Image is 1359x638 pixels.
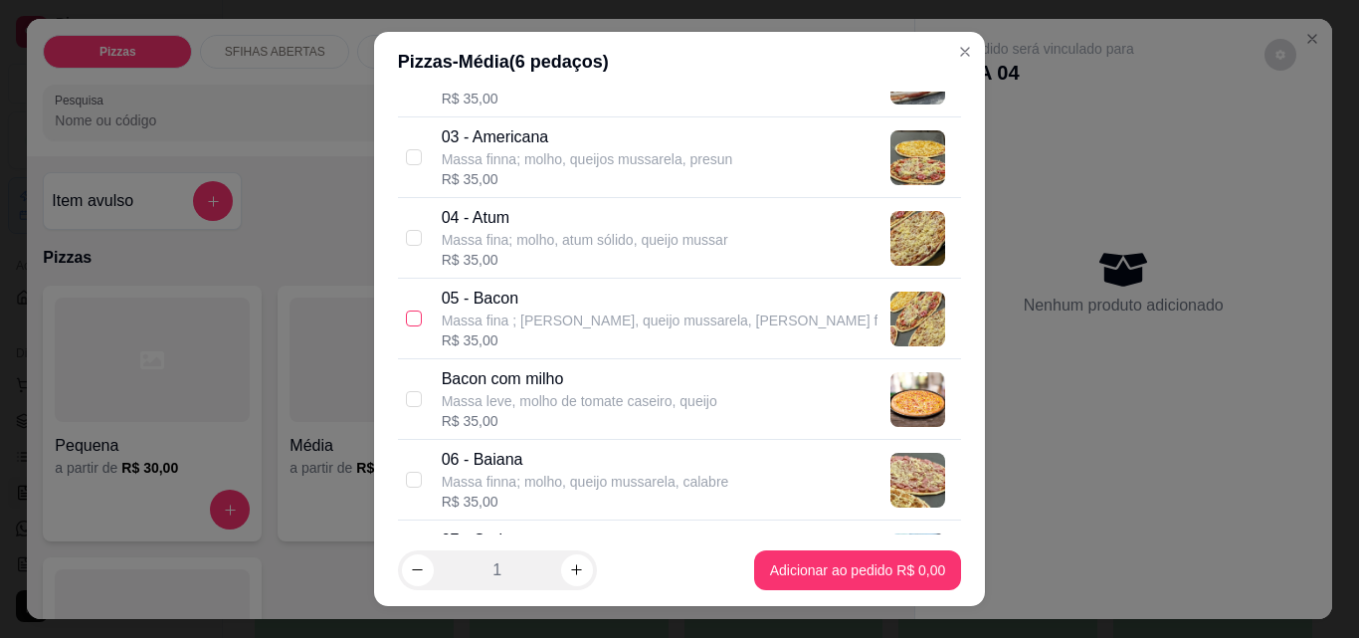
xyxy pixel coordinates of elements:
[442,230,728,250] p: Massa fina; molho, atum sólido, queijo mussar
[442,367,717,391] p: Bacon com milho
[442,411,717,431] div: R$ 35,00
[492,558,501,582] p: 1
[442,492,729,512] div: R$ 35,00
[442,169,733,189] div: R$ 35,00
[442,472,729,492] p: Massa finna; molho, queijo mussarela, calabre
[442,391,717,411] p: Massa leve, molho de tomate caseiro, queijo
[890,453,945,508] img: product-image
[442,448,729,472] p: 06 - Baiana
[949,36,981,68] button: Close
[754,550,962,590] button: Adicionar ao pedido R$ 0,00
[442,149,733,169] p: Massa finna; molho, queijos mussarela, presun
[442,125,733,149] p: 03 - Americana
[442,206,728,230] p: 04 - Atum
[402,554,434,586] button: decrease-product-quantity
[890,292,945,346] img: product-image
[442,330,878,350] div: R$ 35,00
[398,48,962,76] div: Pizzas - Média ( 6 pedaços)
[890,372,945,427] img: product-image
[890,211,945,266] img: product-image
[561,554,593,586] button: increase-product-quantity
[442,89,729,108] div: R$ 35,00
[890,130,945,185] img: product-image
[442,529,717,552] p: 07 - Carioca
[442,250,728,270] div: R$ 35,00
[890,533,945,588] img: product-image
[442,287,878,311] p: 05 - Bacon
[442,311,878,330] p: Massa fina ; [PERSON_NAME], queijo mussarela, [PERSON_NAME] f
